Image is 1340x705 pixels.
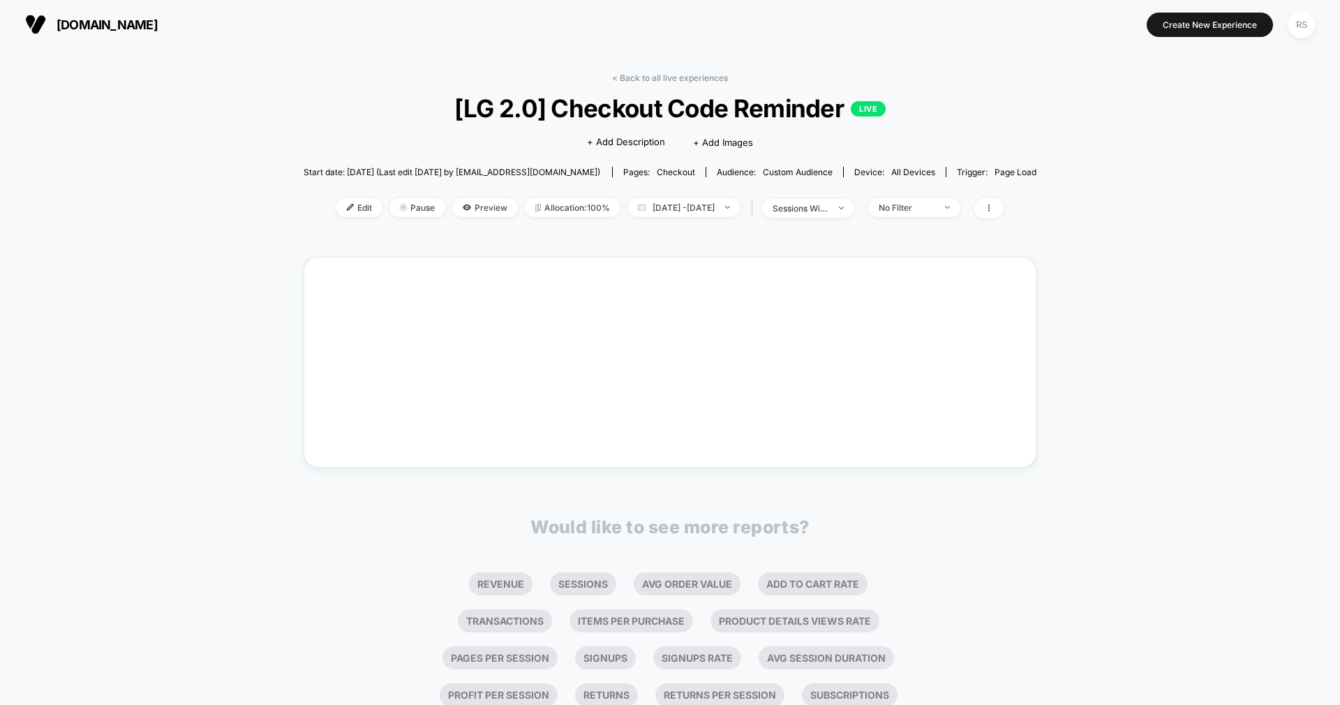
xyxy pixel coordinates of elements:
span: [DATE] - [DATE] [627,198,740,217]
img: edit [347,204,354,211]
img: rebalance [535,204,541,211]
span: all devices [891,167,935,177]
span: checkout [657,167,695,177]
li: Signups [575,646,636,669]
span: Custom Audience [763,167,833,177]
img: end [945,206,950,209]
span: [DOMAIN_NAME] [57,17,158,32]
li: Revenue [469,572,533,595]
div: Audience: [717,167,833,177]
p: Would like to see more reports? [530,517,810,537]
button: [DOMAIN_NAME] [21,13,162,36]
div: No Filter [879,202,935,213]
img: Visually logo [25,14,46,35]
span: Device: [843,167,946,177]
span: Start date: [DATE] (Last edit [DATE] by [EMAIL_ADDRESS][DOMAIN_NAME]) [304,167,600,177]
li: Product Details Views Rate [710,609,879,632]
span: Allocation: 100% [525,198,620,217]
li: Avg Order Value [634,572,740,595]
a: < Back to all live experiences [612,73,728,83]
img: end [839,207,844,209]
span: [LG 2.0] Checkout Code Reminder [340,94,999,123]
div: Pages: [623,167,695,177]
div: Trigger: [957,167,1036,177]
p: LIVE [851,101,886,117]
span: Pause [389,198,445,217]
img: end [725,206,730,209]
li: Avg Session Duration [759,646,894,669]
li: Add To Cart Rate [758,572,868,595]
div: sessions with impression [773,203,828,214]
button: RS [1283,10,1319,39]
span: | [747,198,762,218]
li: Signups Rate [653,646,741,669]
button: Create New Experience [1147,13,1273,37]
span: + Add Images [693,137,753,148]
li: Pages Per Session [442,646,558,669]
img: calendar [638,204,646,211]
span: + Add Description [587,135,665,149]
div: RS [1288,11,1315,38]
img: end [400,204,407,211]
li: Items Per Purchase [569,609,693,632]
span: Page Load [995,167,1036,177]
span: Preview [452,198,518,217]
span: Edit [336,198,382,217]
li: Sessions [550,572,616,595]
li: Transactions [458,609,552,632]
